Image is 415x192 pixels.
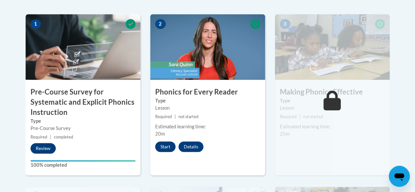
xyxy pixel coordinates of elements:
[31,19,41,29] span: 1
[275,14,390,80] img: Course Image
[50,135,51,139] span: |
[275,87,390,97] h3: Making Phonics Effective
[150,14,265,80] img: Course Image
[31,125,135,132] div: Pre-Course Survey
[178,114,198,119] span: not started
[155,19,166,29] span: 2
[155,114,172,119] span: Required
[31,135,47,139] span: Required
[280,131,290,137] span: 25m
[155,97,260,104] label: Type
[280,123,385,130] div: Estimated learning time:
[280,104,385,112] div: Lesson
[303,114,323,119] span: not started
[299,114,301,119] span: |
[31,160,135,161] div: Your progress
[155,131,165,137] span: 20m
[26,14,140,80] img: Course Image
[155,123,260,130] div: Estimated learning time:
[175,114,176,119] span: |
[280,19,290,29] span: 3
[31,117,135,125] label: Type
[54,135,73,139] span: completed
[280,114,297,119] span: Required
[389,166,410,187] iframe: Button to launch messaging window
[155,104,260,112] div: Lesson
[150,87,265,97] h3: Phonics for Every Reader
[31,161,135,169] label: 100% completed
[31,143,56,154] button: Review
[155,141,176,152] button: Start
[280,97,385,104] label: Type
[26,87,140,117] h3: Pre-Course Survey for Systematic and Explicit Phonics Instruction
[178,141,203,152] button: Details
